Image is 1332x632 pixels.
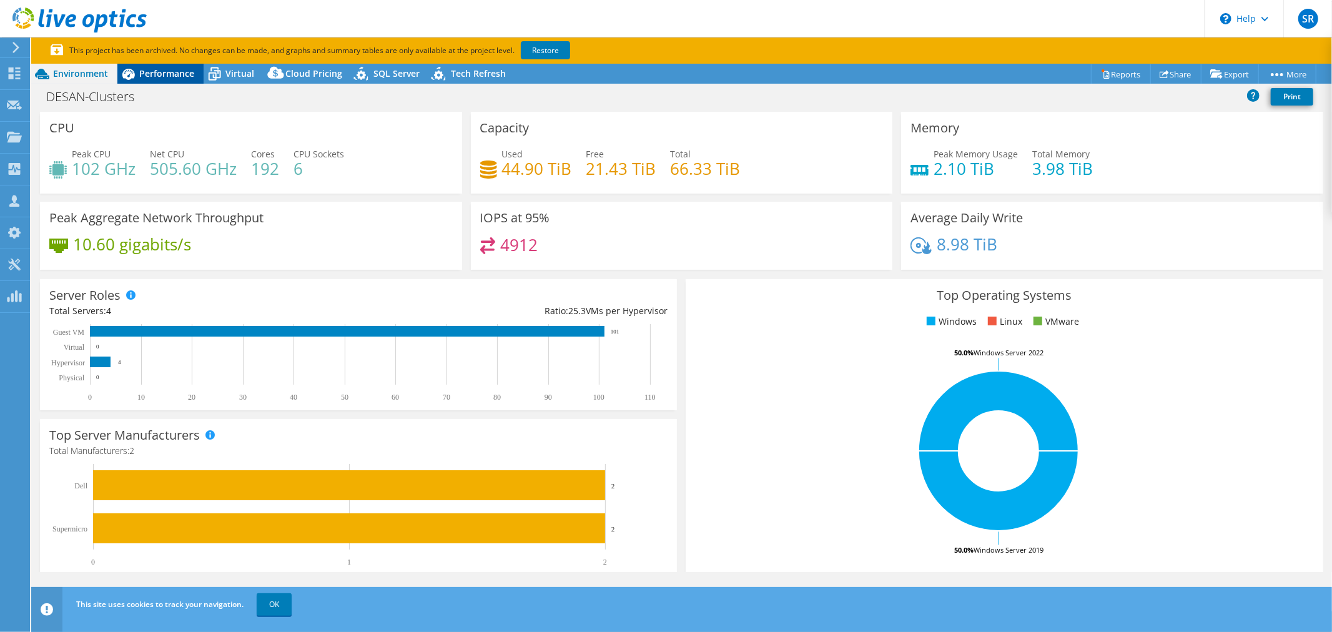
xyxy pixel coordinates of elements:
h4: 2.10 TiB [934,162,1018,175]
h3: Top Server Manufacturers [49,428,200,442]
a: Share [1150,64,1201,84]
text: 110 [644,393,656,402]
span: 4 [106,305,111,317]
text: 70 [443,393,450,402]
h3: Capacity [480,121,530,135]
text: 101 [611,328,619,335]
h3: Top Operating Systems [695,289,1313,302]
a: More [1258,64,1316,84]
h4: 66.33 TiB [671,162,741,175]
span: This site uses cookies to track your navigation. [76,599,244,610]
text: 60 [392,393,399,402]
h3: Average Daily Write [910,211,1023,225]
span: Tech Refresh [451,67,506,79]
span: Virtual [225,67,254,79]
text: Guest VM [53,328,84,337]
text: 1 [347,558,351,566]
span: Total Memory [1032,148,1090,160]
tspan: Windows Server 2022 [974,348,1043,357]
span: Peak Memory Usage [934,148,1018,160]
a: OK [257,593,292,616]
h3: Memory [910,121,959,135]
text: 0 [88,393,92,402]
span: Cloud Pricing [285,67,342,79]
span: Peak CPU [72,148,111,160]
text: Physical [59,373,84,382]
p: This project has been archived. No changes can be made, and graphs and summary tables are only av... [51,44,663,57]
text: 50 [341,393,348,402]
span: Cores [251,148,275,160]
text: 30 [239,393,247,402]
text: Virtual [64,343,85,352]
h1: DESAN-Clusters [41,90,154,104]
h3: IOPS at 95% [480,211,550,225]
a: Print [1271,88,1313,106]
h3: Peak Aggregate Network Throughput [49,211,264,225]
text: Supermicro [52,525,87,533]
h4: 3.98 TiB [1032,162,1093,175]
h4: 4912 [500,238,538,252]
span: Net CPU [150,148,184,160]
svg: \n [1220,13,1231,24]
span: CPU Sockets [294,148,344,160]
text: 90 [545,393,552,402]
span: SR [1298,9,1318,29]
span: Environment [53,67,108,79]
span: Free [586,148,604,160]
text: 2 [603,558,607,566]
span: Total [671,148,691,160]
h4: 8.98 TiB [937,237,997,251]
text: 2 [611,482,615,490]
text: 40 [290,393,297,402]
span: SQL Server [373,67,420,79]
li: Windows [924,315,977,328]
div: Total Servers: [49,304,358,318]
text: 2 [611,525,615,533]
span: Used [502,148,523,160]
text: 20 [188,393,195,402]
text: 0 [96,374,99,380]
tspan: 50.0% [954,545,974,555]
text: 0 [96,343,99,350]
h4: 102 GHz [72,162,136,175]
text: 10 [137,393,145,402]
li: Linux [985,315,1022,328]
text: 4 [118,359,121,365]
span: Performance [139,67,194,79]
h4: Total Manufacturers: [49,444,668,458]
h4: 44.90 TiB [502,162,572,175]
text: 80 [493,393,501,402]
span: 25.3 [568,305,586,317]
text: 100 [593,393,604,402]
h4: 21.43 TiB [586,162,656,175]
tspan: Windows Server 2019 [974,545,1043,555]
a: Restore [521,41,570,59]
text: Hypervisor [51,358,85,367]
h4: 10.60 gigabits/s [73,237,191,251]
h3: Server Roles [49,289,121,302]
text: 0 [91,558,95,566]
a: Reports [1091,64,1151,84]
h4: 505.60 GHz [150,162,237,175]
h4: 192 [251,162,279,175]
text: Dell [74,481,87,490]
h3: CPU [49,121,74,135]
tspan: 50.0% [954,348,974,357]
h4: 6 [294,162,344,175]
li: VMware [1030,315,1079,328]
div: Ratio: VMs per Hypervisor [358,304,668,318]
span: 2 [129,445,134,457]
a: Export [1201,64,1259,84]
